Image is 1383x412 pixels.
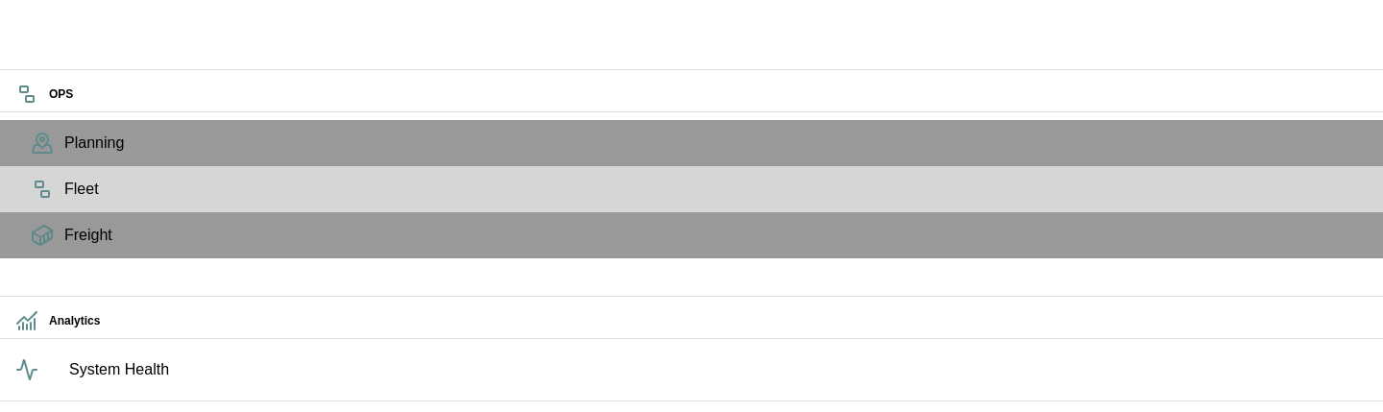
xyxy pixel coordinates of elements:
[69,358,1368,381] span: System Health
[64,224,1368,247] span: Freight
[64,178,1368,201] span: Fleet
[64,132,1368,155] span: Planning
[49,85,1368,104] h6: OPS
[49,312,1368,330] h6: Analytics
